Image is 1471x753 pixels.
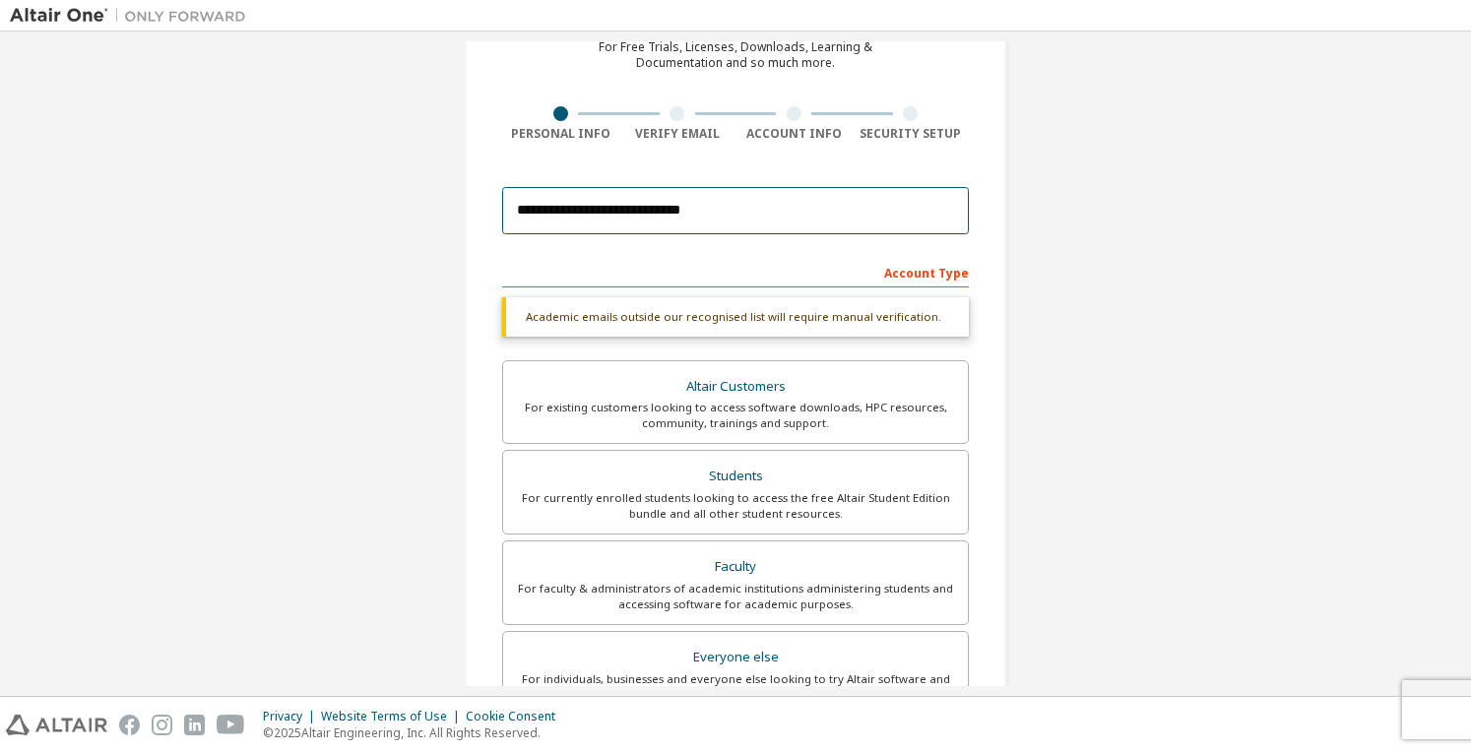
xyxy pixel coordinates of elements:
div: Account Type [502,256,969,287]
div: Account Info [735,126,853,142]
div: For individuals, businesses and everyone else looking to try Altair software and explore our prod... [515,671,956,703]
div: For faculty & administrators of academic institutions administering students and accessing softwa... [515,581,956,612]
img: altair_logo.svg [6,715,107,735]
img: youtube.svg [217,715,245,735]
img: linkedin.svg [184,715,205,735]
div: Cookie Consent [466,709,567,724]
div: Website Terms of Use [321,709,466,724]
div: Privacy [263,709,321,724]
div: Faculty [515,553,956,581]
div: For Free Trials, Licenses, Downloads, Learning & Documentation and so much more. [599,39,872,71]
div: Altair Customers [515,373,956,401]
img: instagram.svg [152,715,172,735]
div: Security Setup [853,126,970,142]
div: Verify Email [619,126,736,142]
img: facebook.svg [119,715,140,735]
div: For existing customers looking to access software downloads, HPC resources, community, trainings ... [515,400,956,431]
img: Altair One [10,6,256,26]
div: Personal Info [502,126,619,142]
p: © 2025 Altair Engineering, Inc. All Rights Reserved. [263,724,567,741]
div: For currently enrolled students looking to access the free Altair Student Edition bundle and all ... [515,490,956,522]
div: Students [515,463,956,490]
div: Academic emails outside our recognised list will require manual verification. [502,297,969,337]
div: Everyone else [515,644,956,671]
